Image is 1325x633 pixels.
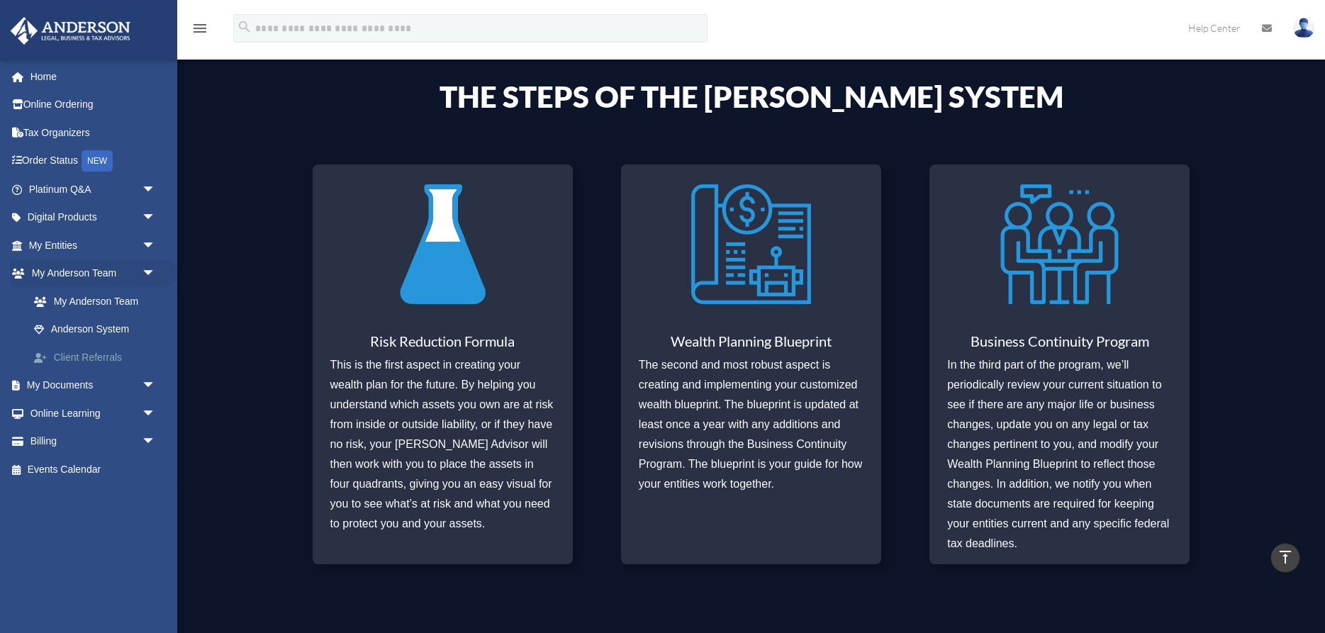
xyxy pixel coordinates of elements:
p: This is the first aspect in creating your wealth plan for the future. By helping you understand w... [330,355,555,534]
p: In the third part of the program, we’ll periodically review your current situation to see if ther... [947,355,1172,554]
a: Online Learningarrow_drop_down [10,399,177,427]
span: arrow_drop_down [142,371,170,400]
span: arrow_drop_down [142,399,170,428]
span: arrow_drop_down [142,231,170,260]
a: My Anderson Team [20,287,177,315]
a: My Anderson Teamarrow_drop_down [10,259,177,288]
a: Tax Organizers [10,118,177,147]
span: arrow_drop_down [142,427,170,456]
a: Platinum Q&Aarrow_drop_down [10,175,177,203]
span: arrow_drop_down [142,259,170,289]
a: Order StatusNEW [10,147,177,176]
i: search [237,19,252,35]
img: Wealth Planning Blueprint [691,175,811,313]
a: Anderson System [20,315,170,344]
h3: Wealth Planning Blueprint [639,334,863,355]
i: vertical_align_top [1277,549,1294,566]
a: Online Ordering [10,91,177,119]
img: User Pic [1293,18,1314,38]
img: Risk Reduction Formula [383,175,503,313]
a: My Documentsarrow_drop_down [10,371,177,400]
img: Business Continuity Program [1000,175,1119,313]
p: The second and most robust aspect is creating and implementing your customized wealth blueprint. ... [639,355,863,494]
a: Digital Productsarrow_drop_down [10,203,177,232]
a: Home [10,62,177,91]
h3: Business Continuity Program [947,334,1172,355]
a: Events Calendar [10,455,177,483]
i: menu [191,20,208,37]
a: Billingarrow_drop_down [10,427,177,456]
h4: The Steps of the [PERSON_NAME] System [369,82,1134,118]
a: menu [191,25,208,37]
a: Client Referrals [20,343,177,371]
span: arrow_drop_down [142,203,170,233]
img: Anderson Advisors Platinum Portal [6,17,135,45]
a: My Entitiesarrow_drop_down [10,231,177,259]
div: NEW [82,150,113,172]
span: arrow_drop_down [142,175,170,204]
h3: Risk Reduction Formula [330,334,555,355]
a: vertical_align_top [1270,543,1300,573]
